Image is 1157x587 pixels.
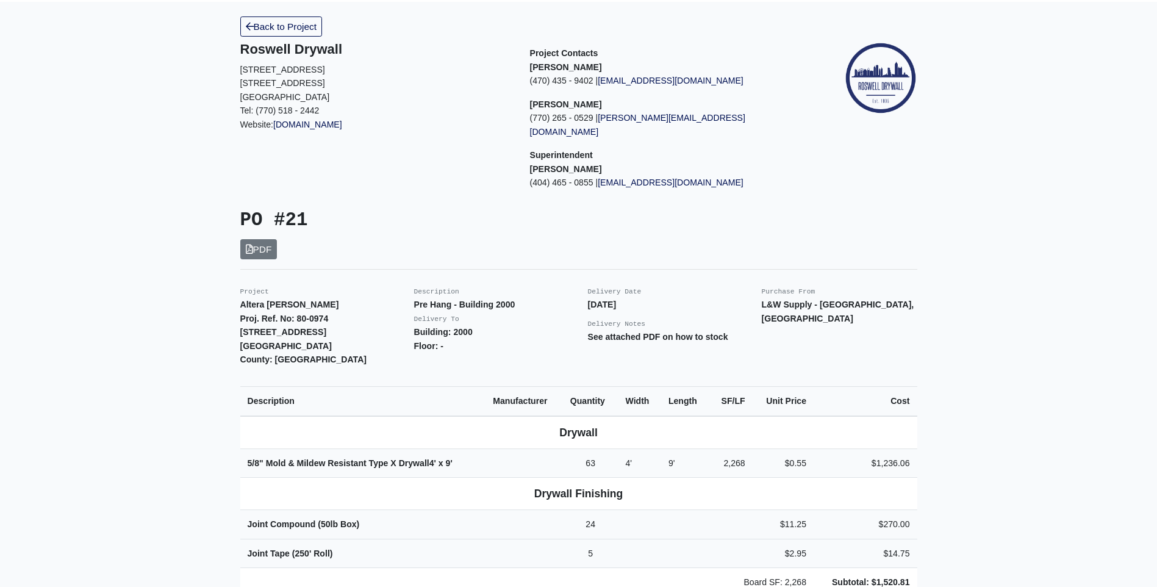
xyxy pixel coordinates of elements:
span: 9' [668,458,675,468]
strong: Joint Compound (50lb Box) [248,519,360,529]
td: $2.95 [753,539,814,568]
small: Delivery Date [588,288,642,295]
th: Quantity [563,386,618,416]
td: $1,236.06 [814,448,917,478]
h3: PO #21 [240,209,570,232]
strong: [PERSON_NAME] [530,164,602,174]
th: Manufacturer [485,386,563,416]
b: Drywall Finishing [534,488,623,500]
th: Length [661,386,709,416]
strong: [GEOGRAPHIC_DATA] [240,341,332,351]
th: SF/LF [709,386,753,416]
span: x [439,458,443,468]
p: Tel: (770) 518 - 2442 [240,104,512,118]
small: Purchase From [762,288,815,295]
div: Website: [240,41,512,131]
strong: Pre Hang - Building 2000 [414,300,515,309]
a: [EMAIL_ADDRESS][DOMAIN_NAME] [598,76,743,85]
td: $0.55 [753,448,814,478]
small: Description [414,288,459,295]
td: $11.25 [753,510,814,539]
span: 4' [625,458,632,468]
td: $14.75 [814,539,917,568]
strong: [PERSON_NAME] [530,62,602,72]
td: 24 [563,510,618,539]
strong: Altera [PERSON_NAME] [240,300,339,309]
strong: Proj. Ref. No: 80-0974 [240,314,329,323]
strong: [STREET_ADDRESS] [240,327,327,337]
a: [PERSON_NAME][EMAIL_ADDRESS][DOMAIN_NAME] [530,113,745,137]
strong: Joint Tape (250' Roll) [248,549,333,558]
span: Project Contacts [530,48,598,58]
p: [STREET_ADDRESS] [240,76,512,90]
td: 2,268 [709,448,753,478]
span: 9' [446,458,453,468]
span: 4' [429,458,436,468]
p: (404) 465 - 0855 | [530,176,801,190]
strong: Floor: - [414,341,443,351]
strong: See attached PDF on how to stock [588,332,728,342]
small: Delivery Notes [588,320,646,328]
b: Drywall [559,427,598,439]
a: [EMAIL_ADDRESS][DOMAIN_NAME] [598,178,743,187]
p: (470) 435 - 9402 | [530,74,801,88]
td: 63 [563,448,618,478]
a: Back to Project [240,16,323,37]
p: [GEOGRAPHIC_DATA] [240,90,512,104]
th: Unit Price [753,386,814,416]
td: $270.00 [814,510,917,539]
p: L&W Supply - [GEOGRAPHIC_DATA], [GEOGRAPHIC_DATA] [762,298,917,325]
strong: [PERSON_NAME] [530,99,602,109]
span: Board SF: 2,268 [743,577,806,587]
h5: Roswell Drywall [240,41,512,57]
strong: County: [GEOGRAPHIC_DATA] [240,355,367,364]
th: Cost [814,386,917,416]
p: (770) 265 - 0529 | [530,111,801,139]
strong: Building: 2000 [414,327,473,337]
th: Description [240,386,486,416]
th: Width [618,386,661,416]
strong: [DATE] [588,300,617,309]
a: PDF [240,239,278,259]
small: Project [240,288,269,295]
strong: 5/8" Mold & Mildew Resistant Type X Drywall [248,458,453,468]
a: [DOMAIN_NAME] [273,120,342,129]
td: 5 [563,539,618,568]
p: [STREET_ADDRESS] [240,63,512,77]
small: Delivery To [414,315,459,323]
span: Superintendent [530,150,593,160]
